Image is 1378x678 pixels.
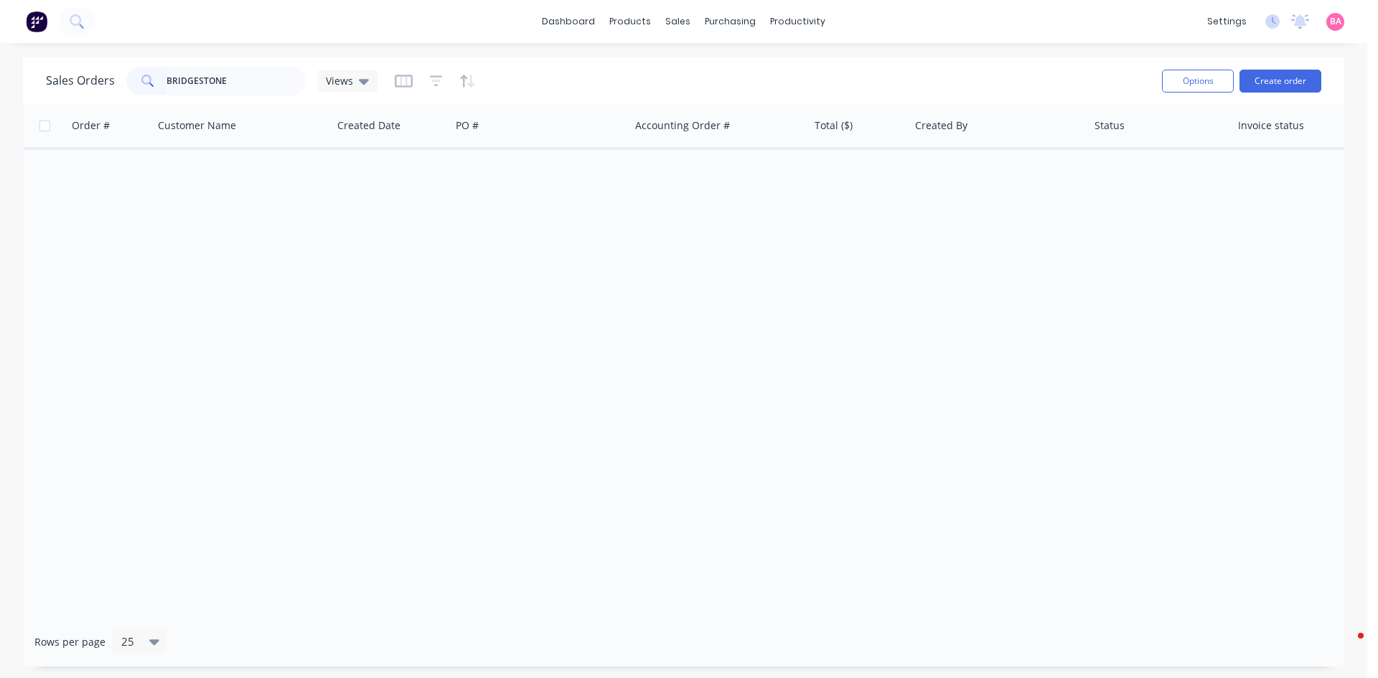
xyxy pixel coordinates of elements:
[815,118,853,133] div: Total ($)
[34,635,106,649] span: Rows per page
[658,11,698,32] div: sales
[1200,11,1254,32] div: settings
[337,118,400,133] div: Created Date
[26,11,47,32] img: Factory
[915,118,967,133] div: Created By
[1330,15,1341,28] span: BA
[535,11,602,32] a: dashboard
[1095,118,1125,133] div: Status
[1238,118,1304,133] div: Invoice status
[158,118,236,133] div: Customer Name
[167,67,306,95] input: Search...
[456,118,479,133] div: PO #
[72,118,110,133] div: Order #
[46,74,115,88] h1: Sales Orders
[326,73,353,88] span: Views
[635,118,730,133] div: Accounting Order #
[1239,70,1321,93] button: Create order
[1329,629,1364,664] iframe: Intercom live chat
[602,11,658,32] div: products
[763,11,833,32] div: productivity
[698,11,763,32] div: purchasing
[1162,70,1234,93] button: Options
